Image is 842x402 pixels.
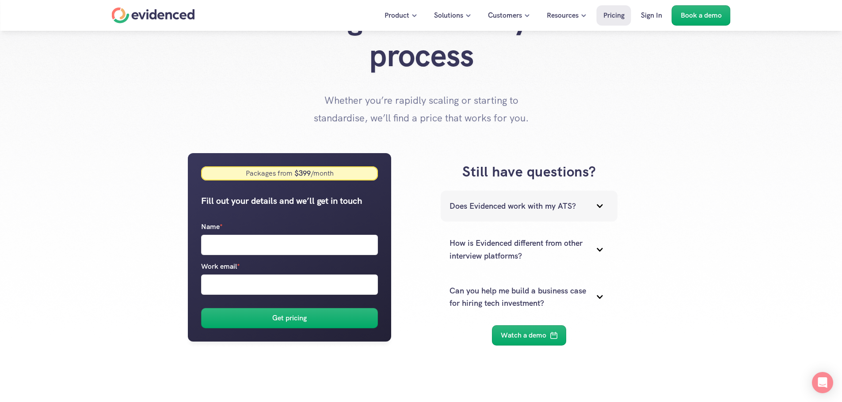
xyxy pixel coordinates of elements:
p: Resources [547,10,579,21]
p: Work email [201,261,240,272]
button: Get pricing [201,308,378,328]
div: Open Intercom Messenger [812,372,833,393]
a: Watch a demo [492,325,566,346]
p: Pricing [603,10,625,21]
p: Does Evidenced work with my ATS? [450,200,587,213]
p: Watch a demo [501,330,546,341]
p: Customers [488,10,522,21]
p: Whether you’re rapidly scaling or starting to standardise, we’ll find a price that works for you. [311,92,532,127]
p: Sign In [641,10,662,21]
a: Sign In [634,5,669,26]
a: Book a demo [672,5,731,26]
input: Work email* [201,274,378,295]
div: Packages from /month [246,169,334,177]
p: How is Evidenced different from other interview platforms? [450,237,587,263]
strong: $ 399 [293,169,311,178]
p: Name [201,222,223,233]
p: Book a demo [681,10,722,21]
a: Home [112,8,195,23]
a: Pricing [597,5,631,26]
input: Name* [201,235,378,255]
p: Can you help me build a business case for hiring tech investment? [450,285,587,310]
h5: Fill out your details and we’ll get in touch [201,194,378,208]
p: Product [385,10,409,21]
h3: Still have questions? [413,162,645,182]
p: Solutions [434,10,463,21]
h6: Get pricing [272,312,307,324]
